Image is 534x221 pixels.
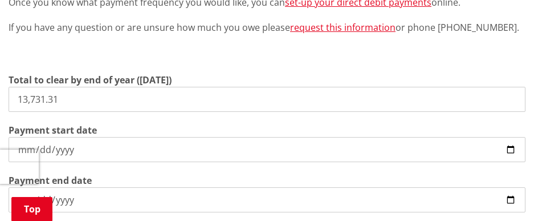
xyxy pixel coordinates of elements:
[11,197,52,221] a: Top
[9,73,172,87] label: Total to clear by end of year ([DATE])
[290,21,396,34] a: request this information
[9,21,525,34] p: If you have any question or are unsure how much you owe please or phone [PHONE_NUMBER].
[482,173,523,214] iframe: Messenger Launcher
[9,123,97,137] label: Payment start date
[9,174,92,187] label: Payment end date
